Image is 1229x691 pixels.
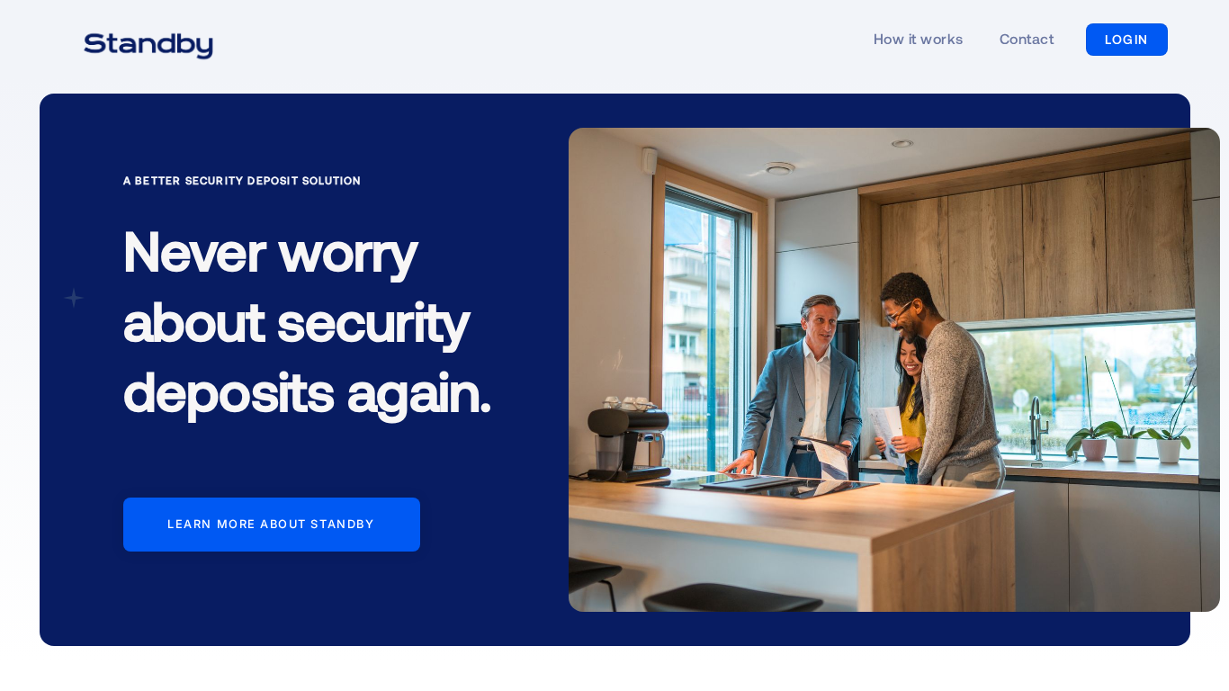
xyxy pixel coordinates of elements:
div: A Better Security Deposit Solution [123,171,541,189]
div: Learn more about standby [167,517,374,532]
a: home [61,22,235,58]
h1: Never worry about security deposits again. [123,200,541,454]
a: Learn more about standby [123,498,421,552]
a: LOGIN [1086,23,1168,56]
